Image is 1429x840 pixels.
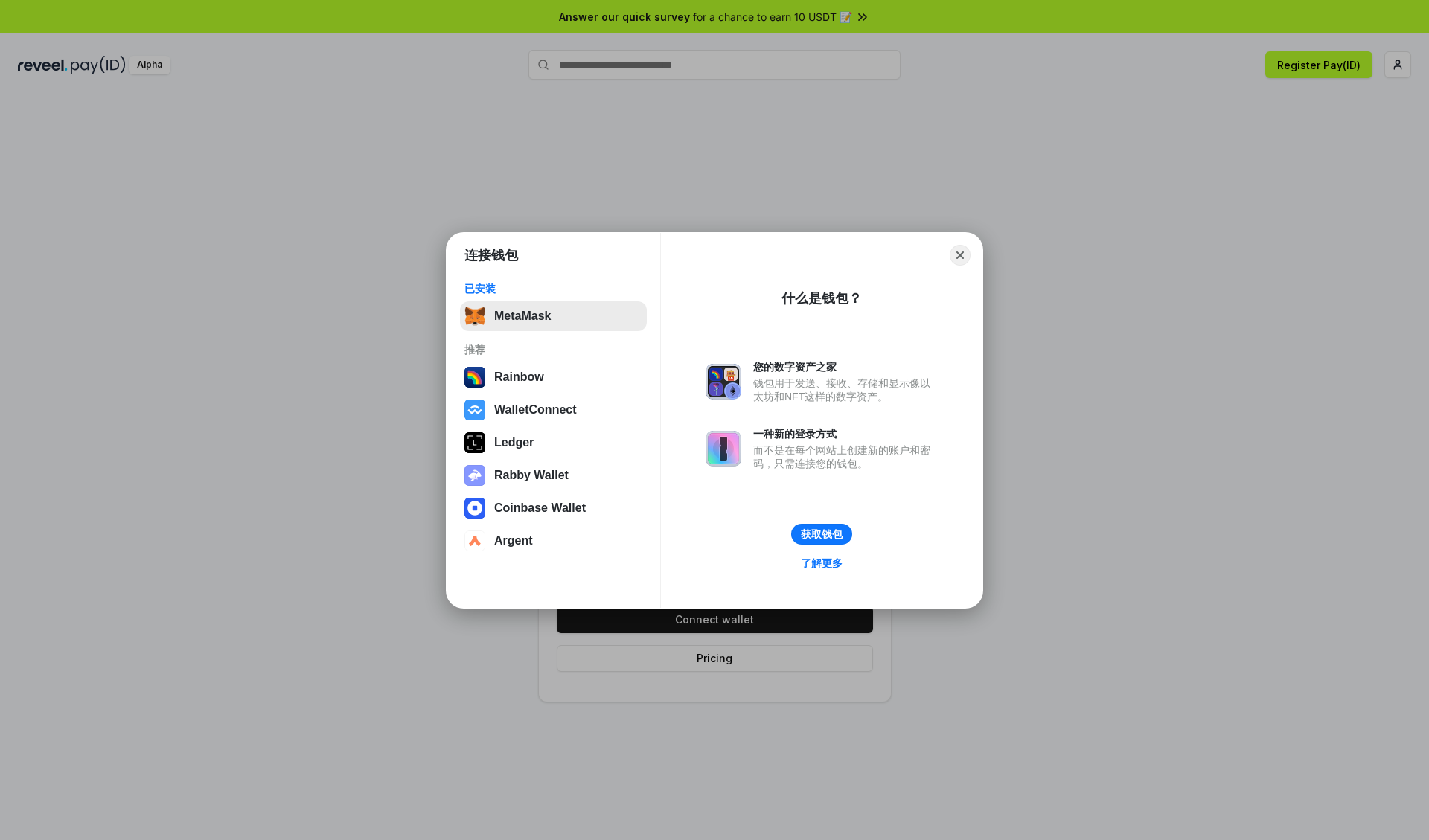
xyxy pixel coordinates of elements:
[464,282,642,295] div: 已安装
[494,403,577,417] div: WalletConnect
[494,371,544,384] div: Rainbow
[494,469,569,482] div: Rabby Wallet
[801,557,843,570] div: 了解更多
[460,493,647,523] button: Coinbase Wallet
[460,362,647,392] button: Rainbow
[494,310,551,323] div: MetaMask
[464,498,485,519] img: svg+xml,%3Csvg%20width%3D%2228%22%20height%3D%2228%22%20viewBox%3D%220%200%2028%2028%22%20fill%3D...
[460,301,647,331] button: MetaMask
[464,367,485,388] img: svg+xml,%3Csvg%20width%3D%22120%22%20height%3D%22120%22%20viewBox%3D%220%200%20120%20120%22%20fil...
[460,428,647,458] button: Ledger
[464,400,485,420] img: svg+xml,%3Csvg%20width%3D%2228%22%20height%3D%2228%22%20viewBox%3D%220%200%2028%2028%22%20fill%3D...
[464,465,485,486] img: svg+xml,%3Csvg%20xmlns%3D%22http%3A%2F%2Fwww.w3.org%2F2000%2Fsvg%22%20fill%3D%22none%22%20viewBox...
[753,443,938,470] div: 而不是在每个网站上创建新的账户和密码，只需连接您的钱包。
[801,528,843,541] div: 获取钱包
[460,395,647,425] button: WalletConnect
[792,554,851,573] a: 了解更多
[791,524,852,545] button: 获取钱包
[460,461,647,490] button: Rabby Wallet
[464,530,485,551] img: svg+xml,%3Csvg%20width%3D%2228%22%20height%3D%2228%22%20viewBox%3D%220%200%2028%2028%22%20fill%3D...
[460,526,647,556] button: Argent
[781,289,862,307] div: 什么是钱包？
[706,364,741,400] img: svg+xml,%3Csvg%20xmlns%3D%22http%3A%2F%2Fwww.w3.org%2F2000%2Fsvg%22%20fill%3D%22none%22%20viewBox...
[950,245,971,266] button: Close
[753,376,938,403] div: 钱包用于发送、接收、存储和显示像以太坊和NFT这样的数字资产。
[494,436,534,449] div: Ledger
[464,246,518,264] h1: 连接钱包
[753,427,938,440] div: 一种新的登录方式
[753,360,938,373] div: 您的数字资产之家
[706,431,741,467] img: svg+xml,%3Csvg%20xmlns%3D%22http%3A%2F%2Fwww.w3.org%2F2000%2Fsvg%22%20fill%3D%22none%22%20viewBox...
[464,432,485,453] img: svg+xml,%3Csvg%20xmlns%3D%22http%3A%2F%2Fwww.w3.org%2F2000%2Fsvg%22%20width%3D%2228%22%20height%3...
[464,306,485,327] img: svg+xml,%3Csvg%20fill%3D%22none%22%20height%3D%2233%22%20viewBox%3D%220%200%2035%2033%22%20width%...
[494,534,533,548] div: Argent
[494,501,586,515] div: Coinbase Wallet
[464,343,642,356] div: 推荐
